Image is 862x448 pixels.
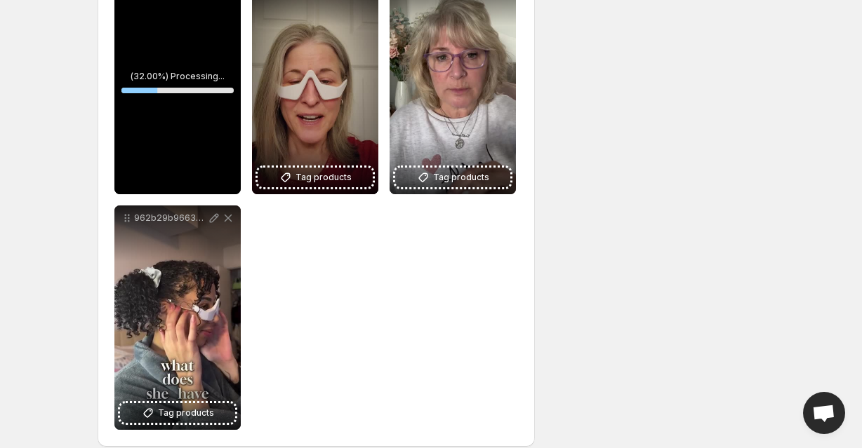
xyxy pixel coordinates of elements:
div: Open chat [803,392,845,434]
p: 962b29b9663949f79292bdad7a1de7fdHD-720p-16Mbps-44704028 [134,212,207,224]
button: Tag products [395,168,510,187]
button: Tag products [258,168,373,187]
button: Tag products [120,403,235,423]
div: 962b29b9663949f79292bdad7a1de7fdHD-720p-16Mbps-44704028Tag products [114,205,241,430]
span: Tag products [296,170,352,184]
span: Tag products [433,170,489,184]
span: Tag products [158,406,214,420]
